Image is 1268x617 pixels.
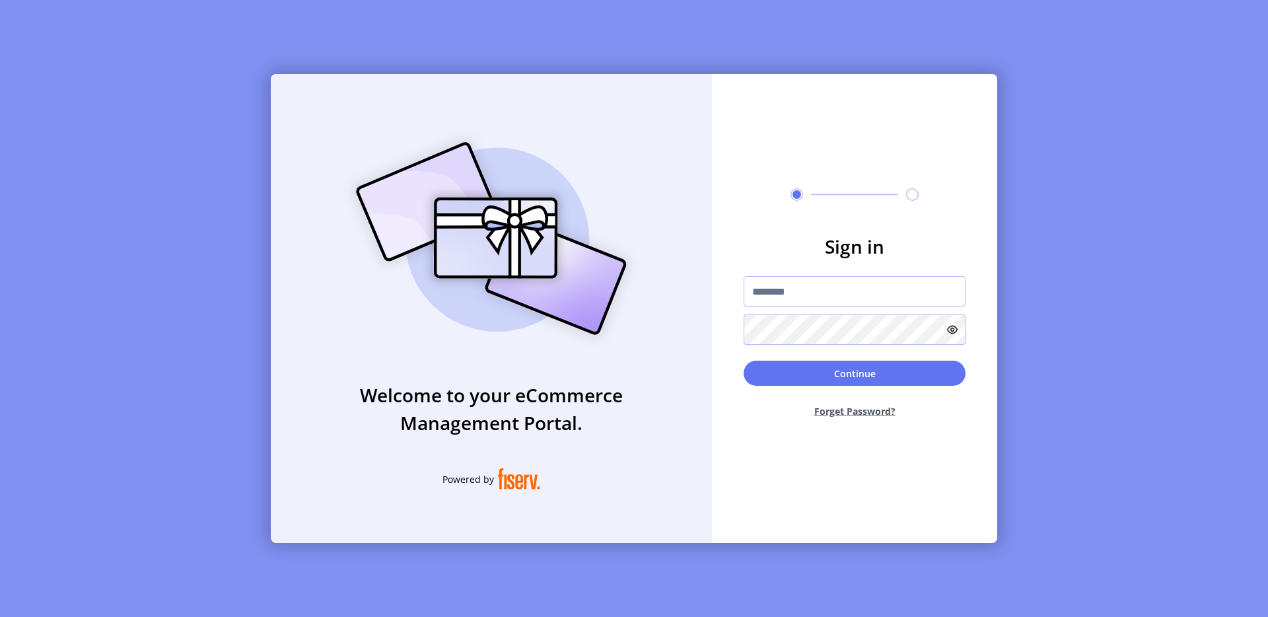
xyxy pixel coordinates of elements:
[744,361,966,386] button: Continue
[442,472,494,486] span: Powered by
[336,127,647,349] img: card_Illustration.svg
[271,381,712,437] h3: Welcome to your eCommerce Management Portal.
[744,394,966,429] button: Forget Password?
[744,233,966,260] h3: Sign in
